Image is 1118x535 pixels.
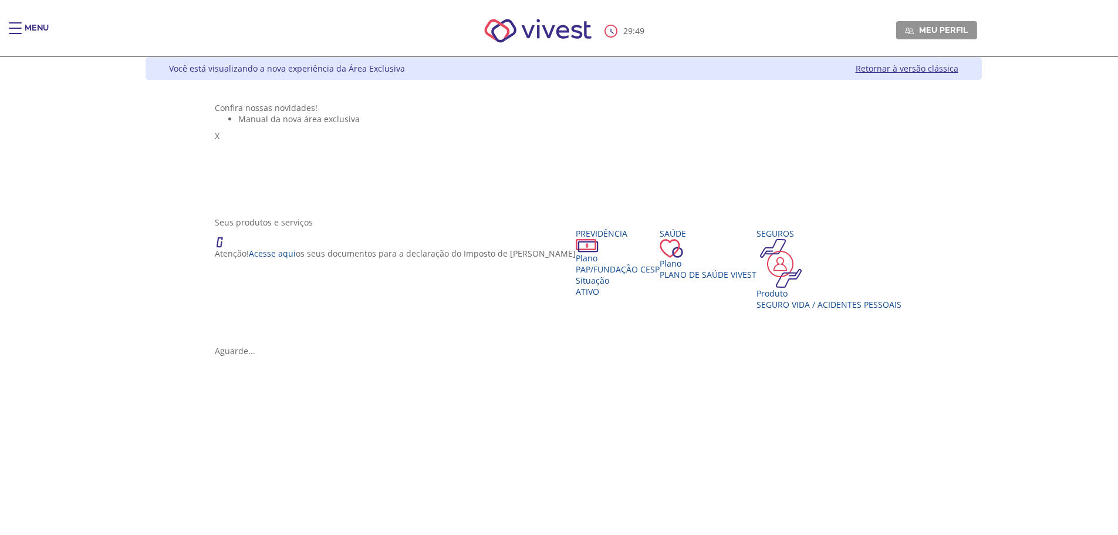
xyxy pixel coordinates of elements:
[756,228,901,239] div: Seguros
[576,275,660,286] div: Situação
[660,269,756,280] span: Plano de Saúde VIVEST
[856,63,958,74] a: Retornar à versão clássica
[756,228,901,310] a: Seguros Produto Seguro Vida / Acidentes Pessoais
[905,26,914,35] img: Meu perfil
[576,253,660,264] div: Plano
[169,63,405,74] div: Você está visualizando a nova experiência da Área Exclusiva
[471,6,604,56] img: Vivest
[919,25,968,35] span: Meu perfil
[635,25,644,36] span: 49
[756,299,901,310] div: Seguro Vida / Acidentes Pessoais
[215,228,235,248] img: ico_atencao.png
[756,239,805,288] img: ico_seguros.png
[215,248,576,259] p: Atenção! os seus documentos para a declaração do Imposto de [PERSON_NAME]
[623,25,633,36] span: 29
[215,102,912,113] div: Confira nossas novidades!
[660,239,683,258] img: ico_coracao.png
[660,228,756,280] a: Saúde PlanoPlano de Saúde VIVEST
[215,102,912,205] section: <span lang="pt-BR" dir="ltr">Visualizador do Conteúdo da Web</span> 1
[896,21,977,39] a: Meu perfil
[215,217,912,228] div: Seus produtos e serviços
[660,258,756,269] div: Plano
[215,130,219,142] span: X
[660,228,756,239] div: Saúde
[576,286,599,297] span: Ativo
[238,113,360,125] span: Manual da nova área exclusiva
[215,217,912,356] section: <span lang="en" dir="ltr">ProdutosCard</span>
[576,228,660,297] a: Previdência PlanoPAP/Fundação CESP SituaçãoAtivo
[576,264,660,275] span: PAP/Fundação CESP
[604,25,647,38] div: :
[215,345,912,356] div: Aguarde...
[25,22,49,46] div: Menu
[576,239,599,253] img: ico_dinheiro.png
[249,248,296,259] a: Acesse aqui
[756,288,901,299] div: Produto
[576,228,660,239] div: Previdência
